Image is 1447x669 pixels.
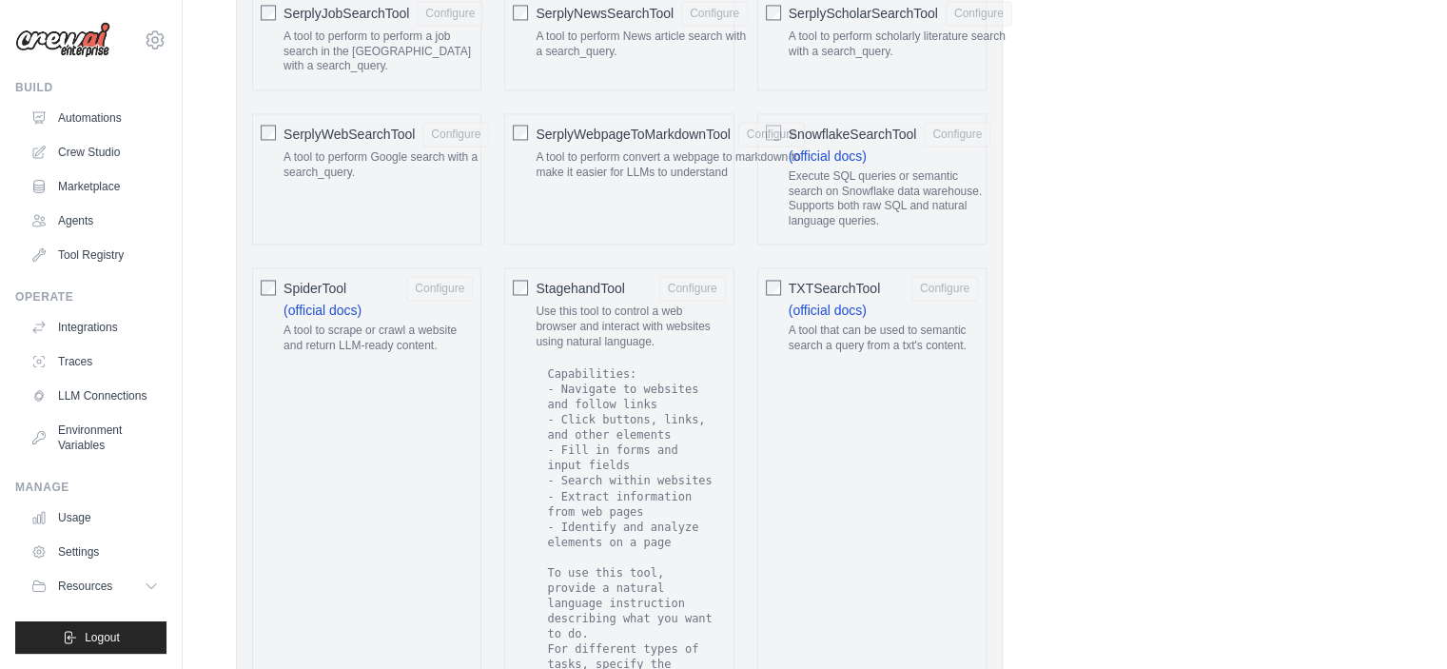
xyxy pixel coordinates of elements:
button: SerplyWebSearchTool A tool to perform Google search with a search_query. [422,122,489,147]
button: SerplyWebpageToMarkdownTool A tool to perform convert a webpage to markdown to make it easier for... [738,122,805,147]
a: Traces [23,346,166,377]
a: Automations [23,103,166,133]
a: Integrations [23,312,166,343]
div: Operate [15,289,166,305]
a: Environment Variables [23,415,166,461]
a: (official docs) [284,303,362,318]
p: A tool to perform convert a webpage to markdown to make it easier for LLMs to understand [536,150,804,180]
span: SerplyWebSearchTool [284,125,415,144]
span: SerplyScholarSearchTool [789,4,938,23]
p: A tool to perform News article search with a search_query. [536,30,748,59]
p: Execute SQL queries or semantic search on Snowflake data warehouse. Supports both raw SQL and nat... [789,169,991,228]
p: A tool to perform scholarly literature search with a search_query. [789,30,1012,59]
span: TXTSearchTool [789,279,880,298]
span: SpiderTool [284,279,346,298]
button: SerplyJobSearchTool A tool to perform to perform a job search in the [GEOGRAPHIC_DATA] with a sea... [417,1,483,26]
span: Logout [85,630,120,645]
span: SerplyNewsSearchTool [536,4,674,23]
span: SerplyWebpageToMarkdownTool [536,125,730,144]
a: (official docs) [789,303,867,318]
a: Crew Studio [23,137,166,167]
a: (official docs) [789,148,867,164]
p: A tool to scrape or crawl a website and return LLM-ready content. [284,324,473,353]
p: Use this tool to control a web browser and interact with websites using natural language. [536,305,725,349]
a: Tool Registry [23,240,166,270]
p: A tool to perform to perform a job search in the [GEOGRAPHIC_DATA] with a search_query. [284,30,483,74]
button: Logout [15,621,166,654]
span: SerplyJobSearchTool [284,4,409,23]
img: Logo [15,22,110,58]
button: SpiderTool (official docs) A tool to scrape or crawl a website and return LLM-ready content. [406,276,473,301]
button: SerplyNewsSearchTool A tool to perform News article search with a search_query. [681,1,748,26]
a: Settings [23,537,166,567]
p: A tool that can be used to semantic search a query from a txt's content. [789,324,978,353]
span: SnowflakeSearchTool [789,125,917,144]
div: Manage [15,480,166,495]
a: LLM Connections [23,381,166,411]
a: Usage [23,502,166,533]
button: SerplyScholarSearchTool A tool to perform scholarly literature search with a search_query. [946,1,1012,26]
a: Agents [23,206,166,236]
span: StagehandTool [536,279,624,298]
button: TXTSearchTool (official docs) A tool that can be used to semantic search a query from a txt's con... [911,276,978,301]
a: Marketplace [23,171,166,202]
button: StagehandTool Use this tool to control a web browser and interact with websites using natural lan... [659,276,726,301]
span: Resources [58,579,112,594]
button: SnowflakeSearchTool (official docs) Execute SQL queries or semantic search on Snowflake data ware... [924,122,990,147]
div: Build [15,80,166,95]
button: Resources [23,571,166,601]
p: A tool to perform Google search with a search_query. [284,150,489,180]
